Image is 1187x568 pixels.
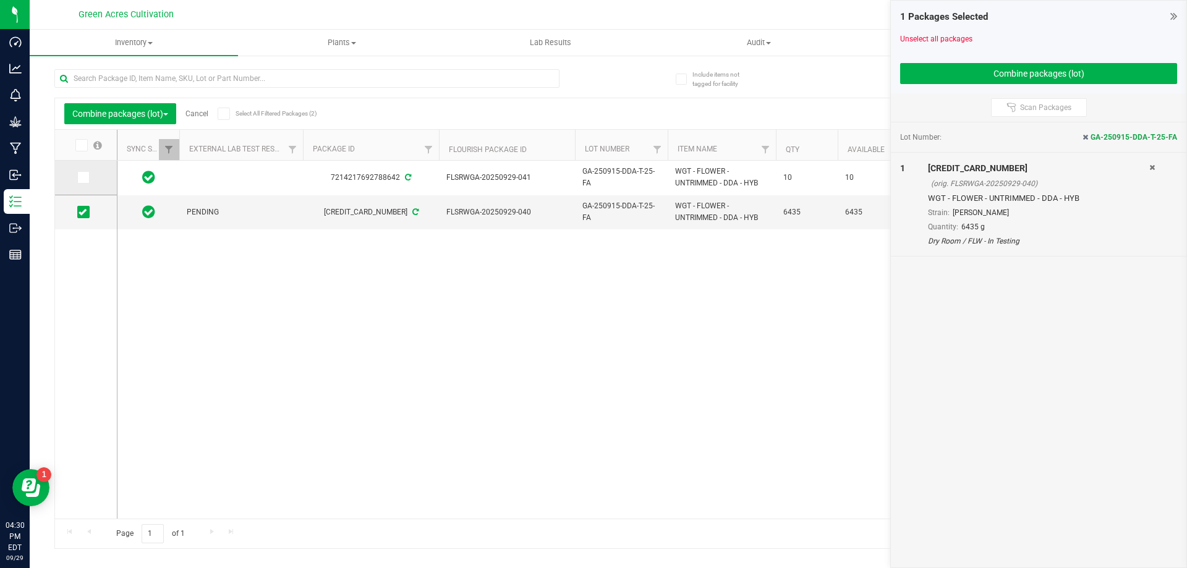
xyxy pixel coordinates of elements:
a: Audit [655,30,863,56]
span: Sync from Compliance System [403,173,411,182]
div: WGT - FLOWER - UNTRIMMED - DDA - HYB [928,192,1149,205]
a: Filter [283,139,303,160]
div: [CREDIT_CARD_NUMBER] [928,162,1149,175]
span: 6435 g [961,223,985,231]
div: (orig. FLSRWGA-20250929-040) [931,178,1149,189]
span: 1 [900,163,905,173]
span: Audit [655,37,862,48]
a: Filter [419,139,439,160]
div: [CREDIT_CARD_NUMBER] [301,206,441,218]
inline-svg: Reports [9,248,22,261]
span: PENDING [187,206,296,218]
iframe: Resource center unread badge [36,467,51,482]
span: Inventory [30,37,238,48]
a: Package ID [313,145,355,153]
span: [PERSON_NAME] [953,208,1009,217]
button: Scan Packages [991,98,1087,117]
p: 09/29 [6,553,24,562]
span: 6435 [783,206,830,218]
a: Available [848,145,885,154]
span: Lab Results [513,37,588,48]
a: Sync Status [127,145,174,153]
button: Combine packages (lot) [900,63,1177,84]
a: Filter [159,139,179,160]
a: Unselect all packages [900,35,972,43]
span: Combine packages (lot) [72,109,168,119]
a: Filter [755,139,776,160]
span: Strain: [928,208,950,217]
inline-svg: Inbound [9,169,22,181]
a: External Lab Test Result [189,145,286,153]
span: Sync from Compliance System [411,208,419,216]
span: WGT - FLOWER - UNTRIMMED - DDA - HYB [675,200,768,224]
span: In Sync [142,169,155,186]
inline-svg: Dashboard [9,36,22,48]
input: 1 [142,524,164,543]
inline-svg: Analytics [9,62,22,75]
iframe: Resource center [12,469,49,506]
a: Filter [647,139,668,160]
span: Quantity: [928,223,958,231]
inline-svg: Grow [9,116,22,128]
span: GA-250915-DDA-T-25-FA [582,166,660,189]
a: Cancel [185,109,208,118]
a: Lot Number [585,145,629,153]
span: WGT - FLOWER - UNTRIMMED - DDA - HYB [675,166,768,189]
input: Search Package ID, Item Name, SKU, Lot or Part Number... [54,69,559,88]
span: Include items not tagged for facility [692,70,754,88]
span: Lot Number: [900,132,942,143]
span: Scan Packages [1020,103,1071,112]
span: Select All Filtered Packages (2) [236,110,297,117]
span: GA-250915-DDA-T-25-FA [582,200,660,224]
a: Item Name [678,145,717,153]
inline-svg: Inventory [9,195,22,208]
span: 6435 [845,206,892,218]
p: 04:30 PM EDT [6,520,24,553]
a: Lab Results [446,30,655,56]
span: Green Acres Cultivation [79,9,174,20]
a: Plants [238,30,446,56]
a: Inventory [30,30,238,56]
span: GA-250915-DDA-T-25-FA [1083,132,1177,143]
div: Dry Room / FLW - In Testing [928,235,1149,247]
span: FLSRWGA-20250929-040 [446,206,568,218]
span: Plants [239,37,446,48]
div: 7214217692788642 [301,172,441,184]
span: In Sync [142,203,155,221]
span: FLSRWGA-20250929-041 [446,172,568,184]
span: 10 [783,172,830,184]
a: Inventory Counts [863,30,1071,56]
inline-svg: Outbound [9,222,22,234]
inline-svg: Monitoring [9,89,22,101]
button: Combine packages (lot) [64,103,176,124]
inline-svg: Manufacturing [9,142,22,155]
span: Page of 1 [106,524,195,543]
a: Flourish Package ID [449,145,527,154]
span: 10 [845,172,892,184]
span: Select all records on this page [93,141,102,150]
a: Qty [786,145,799,154]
